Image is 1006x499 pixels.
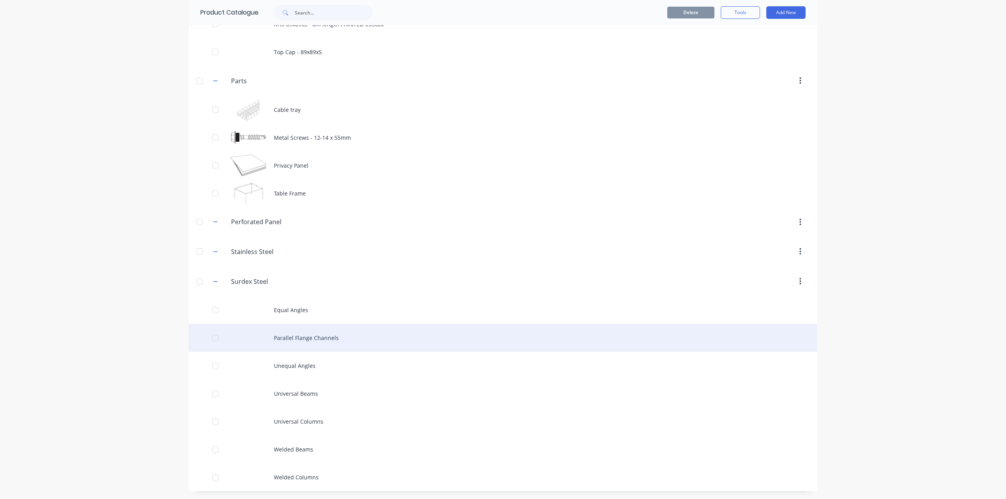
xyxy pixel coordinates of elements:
[189,435,817,463] div: Welded Beams
[231,277,324,286] input: Enter category name
[189,324,817,352] div: Parallel Flange Channels
[189,463,817,491] div: Welded Columns
[189,408,817,435] div: Universal Columns
[295,5,373,20] input: Search...
[189,96,817,124] div: Cable trayCable tray
[189,152,817,179] div: Privacy PanelPrivacy Panel
[189,124,817,152] div: Metal Screws - 12-14 x 55mmMetal Screws - 12-14 x 55mm
[667,7,714,18] button: Delete
[189,296,817,324] div: Equal Angles
[189,380,817,408] div: Universal Beams
[231,76,324,86] input: Enter category name
[189,352,817,380] div: Unequal Angles
[721,6,760,19] button: Tools
[189,179,817,207] div: Table FrameTable Frame
[766,6,806,19] button: Add New
[231,217,324,227] input: Enter category name
[231,247,324,256] input: Enter category name
[189,38,817,66] div: Top Cap - 89x89x5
